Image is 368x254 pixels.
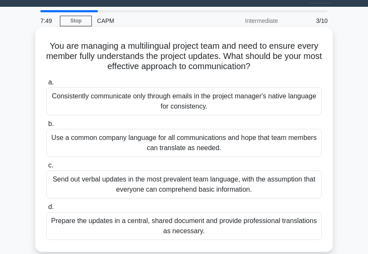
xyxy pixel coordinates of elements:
[48,78,54,86] span: a.
[35,12,60,29] div: 7:49
[48,162,53,169] span: c.
[46,129,322,157] div: Use a common company language for all communications and hope that team members can translate as ...
[60,16,92,26] a: Stop
[92,12,209,29] div: CAPM
[46,170,322,198] div: Send out verbal updates in the most prevalent team language, with the assumption that everyone ca...
[209,12,283,29] div: Intermediate
[46,212,322,240] div: Prepare the updates in a central, shared document and provide professional translations as necess...
[48,120,54,127] span: b.
[46,87,322,115] div: Consistently communicate only through emails in the project manager's native language for consist...
[48,203,54,210] span: d.
[45,41,323,72] h5: You are managing a multilingual project team and need to ensure every member fully understands th...
[283,12,333,29] div: 3/10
